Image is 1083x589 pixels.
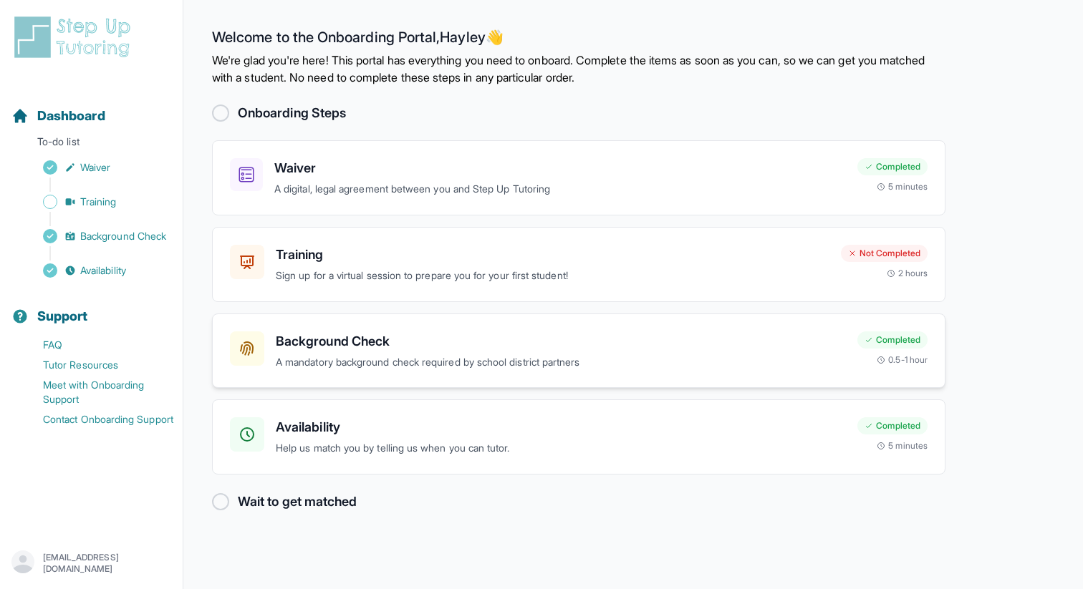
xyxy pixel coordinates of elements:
[212,52,945,86] p: We're glad you're here! This portal has everything you need to onboard. Complete the items as soo...
[80,263,126,278] span: Availability
[6,135,177,155] p: To-do list
[857,158,928,175] div: Completed
[276,268,829,284] p: Sign up for a virtual session to prepare you for your first student!
[274,158,846,178] h3: Waiver
[11,157,183,177] a: Waiver
[274,181,846,198] p: A digital, legal agreement between you and Step Up Tutoring
[212,140,945,215] a: WaiverA digital, legal agreement between you and Step Up TutoringCompleted5 minutes
[877,181,928,193] div: 5 minutes
[6,83,177,132] button: Dashboard
[11,192,183,212] a: Training
[276,417,846,437] h3: Availability
[238,103,346,123] h2: Onboarding Steps
[43,552,171,575] p: [EMAIL_ADDRESS][DOMAIN_NAME]
[841,245,928,262] div: Not Completed
[887,268,928,279] div: 2 hours
[212,227,945,302] a: TrainingSign up for a virtual session to prepare you for your first student!Not Completed2 hours
[37,306,88,326] span: Support
[80,195,117,209] span: Training
[11,335,183,355] a: FAQ
[80,229,166,243] span: Background Check
[37,106,105,126] span: Dashboard
[857,331,928,349] div: Completed
[238,492,357,512] h2: Wait to get matched
[212,313,945,389] a: Background CheckA mandatory background check required by school district partnersCompleted0.5-1 hour
[11,409,183,429] a: Contact Onboarding Support
[11,355,183,375] a: Tutor Resources
[212,399,945,474] a: AvailabilityHelp us match you by telling us when you can tutor.Completed5 minutes
[877,440,928,452] div: 5 minutes
[276,331,846,351] h3: Background Check
[80,160,110,175] span: Waiver
[276,245,829,265] h3: Training
[276,354,846,371] p: A mandatory background check required by school district partners
[11,550,171,576] button: [EMAIL_ADDRESS][DOMAIN_NAME]
[11,375,183,409] a: Meet with Onboarding Support
[11,226,183,246] a: Background Check
[877,354,928,366] div: 0.5-1 hour
[11,106,105,126] a: Dashboard
[11,261,183,281] a: Availability
[857,417,928,434] div: Completed
[11,14,139,60] img: logo
[276,440,846,457] p: Help us match you by telling us when you can tutor.
[212,29,945,52] h2: Welcome to the Onboarding Portal, Hayley 👋
[6,283,177,332] button: Support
